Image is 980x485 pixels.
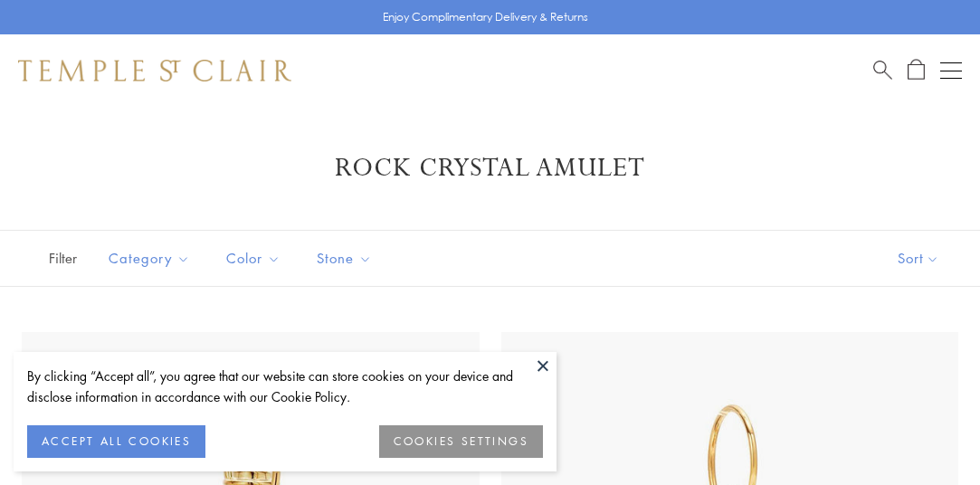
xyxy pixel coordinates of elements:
h1: Rock Crystal Amulet [45,152,935,185]
iframe: Gorgias live chat messenger [890,400,962,467]
button: Stone [303,238,385,279]
button: Color [213,238,294,279]
span: Color [217,247,294,270]
button: COOKIES SETTINGS [379,425,543,458]
p: Enjoy Complimentary Delivery & Returns [383,8,588,26]
img: Temple St. Clair [18,60,291,81]
span: Category [100,247,204,270]
a: Open Shopping Bag [908,59,925,81]
div: By clicking “Accept all”, you agree that our website can store cookies on your device and disclos... [27,366,543,407]
button: Show sort by [857,231,980,286]
a: Search [873,59,892,81]
button: Open navigation [940,60,962,81]
button: Category [95,238,204,279]
button: ACCEPT ALL COOKIES [27,425,205,458]
span: Stone [308,247,385,270]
